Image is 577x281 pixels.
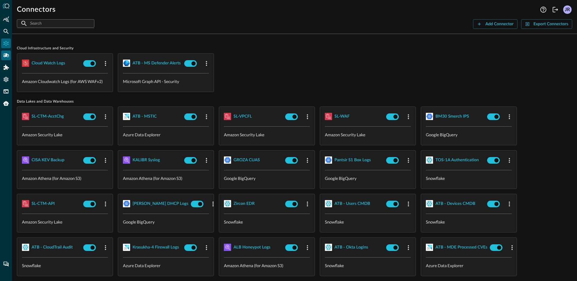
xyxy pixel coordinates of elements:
img: AWSSecurityLake.svg [22,113,29,120]
div: CISA KEV Backup [32,156,64,164]
button: Export Connectors [521,19,572,29]
p: Amazon Athena (for Amazon S3) [123,175,209,181]
div: SL-CTM-API [32,200,55,208]
img: AWSSecurityLake.svg [224,113,231,120]
img: AWSSecurityLake.svg [22,200,29,207]
button: BM30 Smerch IPS [435,112,469,121]
img: MicrosoftGraph.svg [123,60,130,67]
button: TOS-1A Authentication [435,155,479,165]
div: ATB - CloudTrail Audit [32,244,73,251]
div: KALIBR Syslog [133,156,160,164]
button: SL-VPCFL [234,112,252,121]
div: [PERSON_NAME] DHCP Logs [133,200,188,208]
img: AWSAthena.svg [22,156,29,164]
div: SL-WAF [334,113,350,120]
div: Chat [1,259,11,269]
button: ATB - Users CMDB [334,199,370,208]
div: Krasukha-4 Firewall Logs [133,244,179,251]
img: AWSAthena.svg [123,156,130,164]
p: Google BigQuery [325,175,411,181]
div: Settings [1,75,11,84]
div: Federated Search [1,26,11,36]
input: Search [30,18,81,29]
img: Snowflake.svg [325,244,332,251]
button: Krasukha-4 Firewall Logs [133,242,179,252]
p: Azure Data Explorer [426,262,512,269]
img: Snowflake.svg [22,244,29,251]
p: Amazon Athena (for Amazon S3) [224,262,310,269]
img: AWSCloudWatchLogs.svg [22,60,29,67]
p: Amazon Security Lake [22,219,108,225]
p: Snowflake [224,219,310,225]
div: BM30 Smerch IPS [435,113,469,120]
p: Amazon Security Lake [224,131,310,138]
p: Amazon Security Lake [325,131,411,138]
button: Help [539,5,548,14]
p: Google BigQuery [123,219,209,225]
span: Cloud Infrastructure and Security [17,46,572,51]
div: SL-VPCFL [234,113,252,120]
button: ATB - Devices CMDB [435,199,475,208]
img: GoogleBigQuery.svg [224,156,231,164]
img: GoogleBigQuery.svg [426,113,433,120]
p: Microsoft Graph API - Security [123,78,209,85]
div: Query Agent [1,99,11,108]
p: Snowflake [426,175,512,181]
span: Data Lakes and Data Warehouses [17,99,572,104]
div: JR [563,5,572,14]
img: Snowflake.svg [224,200,231,207]
div: Export Connectors [533,20,568,28]
div: ATB - MDE Processed CVEs [435,244,487,251]
button: ALB Honeypot Logs [234,242,270,252]
div: Addons [2,63,11,72]
img: GoogleBigQuery.svg [325,156,332,164]
div: ATB - Devices CMDB [435,200,475,208]
button: CISA KEV Backup [32,155,64,165]
img: GoogleBigQuery.svg [123,200,130,207]
p: Google BigQuery [426,131,512,138]
img: AzureDataExplorer.svg [426,244,433,251]
button: SL-WAF [334,112,350,121]
h1: Connectors [17,5,56,14]
img: AWSAthena.svg [224,244,231,251]
p: Amazon Athena (for Amazon S3) [22,175,108,181]
button: Cloud watch logs [32,58,65,68]
p: Snowflake [325,262,411,269]
div: Connectors [1,39,11,48]
p: Google BigQuery [224,175,310,181]
img: AzureDataExplorer.svg [123,113,130,120]
p: Amazon Security Lake [22,131,108,138]
button: ATB - Okta Logins [334,242,368,252]
button: Logout [551,5,560,14]
div: ALB Honeypot Logs [234,244,270,251]
button: ATB - MDE Processed CVEs [435,242,487,252]
button: KALIBR Syslog [133,155,160,165]
div: ATB - MSTIC [133,113,157,120]
p: Snowflake [325,219,411,225]
img: Snowflake.svg [426,200,433,207]
button: Add Connector [473,19,517,29]
button: [PERSON_NAME] DHCP Logs [133,199,188,208]
button: SL-CTM-AcctChg [32,112,64,121]
button: ATB - CloudTrail Audit [32,242,73,252]
p: Azure Data Explorer [123,131,209,138]
div: FSQL [1,87,11,96]
div: Pantsir S1 Box Logs [334,156,371,164]
button: ATB - MSTIC [133,112,157,121]
p: Snowflake [22,262,108,269]
button: GROZA CUAS [234,155,260,165]
button: Zircon EDR [234,199,255,208]
img: AWSSecurityLake.svg [325,113,332,120]
div: GROZA CUAS [234,156,260,164]
p: Snowflake [426,219,512,225]
div: Zircon EDR [234,200,255,208]
div: ATB - MS Defender Alerts [133,60,181,67]
div: Add Connector [485,20,514,28]
div: SL-CTM-AcctChg [32,113,64,120]
img: Snowflake.svg [325,200,332,207]
img: AzureDataExplorer.svg [123,244,130,251]
img: Snowflake.svg [426,156,433,164]
div: Cloud watch logs [32,60,65,67]
p: Azure Data Explorer [123,262,209,269]
p: Amazon Cloudwatch Logs (for AWS WAFv2) [22,78,108,85]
